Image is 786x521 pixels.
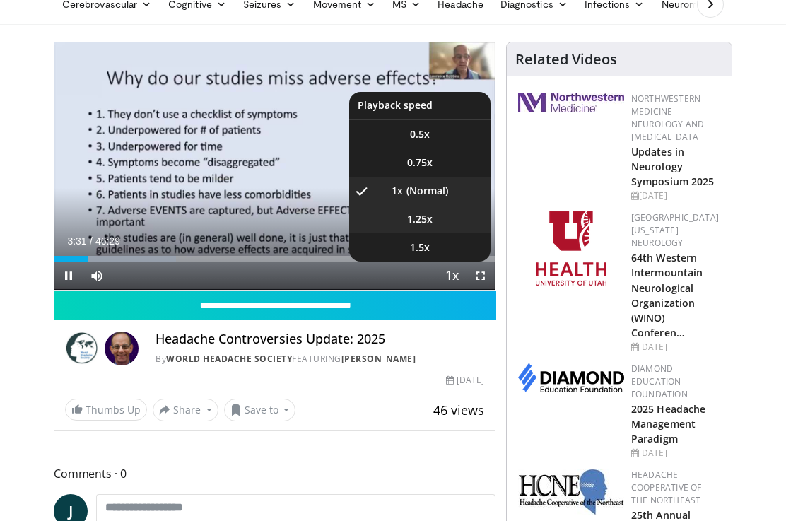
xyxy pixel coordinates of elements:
[407,212,433,226] span: 1.25x
[410,240,430,254] span: 1.5x
[156,353,484,365] div: By FEATURING
[341,353,416,365] a: [PERSON_NAME]
[156,332,484,347] h4: Headache Controversies Update: 2025
[224,399,296,421] button: Save to
[65,332,99,365] img: World Headache Society
[90,235,93,247] span: /
[438,262,467,290] button: Playback Rate
[54,464,495,483] span: Comments 0
[518,469,624,515] img: 6c52f715-17a6-4da1-9b6c-8aaf0ffc109f.jpg.150x105_q85_autocrop_double_scale_upscale_version-0.2.jpg
[54,262,83,290] button: Pause
[105,332,139,365] img: Avatar
[54,256,495,262] div: Progress Bar
[518,363,624,392] img: d0406666-9e5f-4b94-941b-f1257ac5ccaf.png.150x105_q85_autocrop_double_scale_upscale_version-0.2.png
[446,374,484,387] div: [DATE]
[631,189,720,202] div: [DATE]
[631,341,720,353] div: [DATE]
[392,184,403,198] span: 1x
[515,51,617,68] h4: Related Videos
[407,156,433,170] span: 0.75x
[54,42,495,290] video-js: Video Player
[631,402,705,445] a: 2025 Headache Management Paradigm
[410,127,430,141] span: 0.5x
[631,363,688,400] a: Diamond Education Foundation
[83,262,111,290] button: Mute
[166,353,292,365] a: World Headache Society
[95,235,120,247] span: 46:29
[631,447,720,459] div: [DATE]
[467,262,495,290] button: Fullscreen
[67,235,86,247] span: 3:31
[631,251,703,339] a: 64th Western Intermountain Neurological Organization (WINO) Conferen…
[631,93,704,143] a: Northwestern Medicine Neurology and [MEDICAL_DATA]
[433,402,484,418] span: 46 views
[153,399,218,421] button: Share
[631,211,719,249] a: [GEOGRAPHIC_DATA][US_STATE] Neurology
[631,469,701,506] a: Headache Cooperative of the Northeast
[631,145,714,188] a: Updates in Neurology Symposium 2025
[65,399,147,421] a: Thumbs Up
[518,93,624,112] img: 2a462fb6-9365-492a-ac79-3166a6f924d8.png.150x105_q85_autocrop_double_scale_upscale_version-0.2.jpg
[536,211,606,286] img: f6362829-b0a3-407d-a044-59546adfd345.png.150x105_q85_autocrop_double_scale_upscale_version-0.2.png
